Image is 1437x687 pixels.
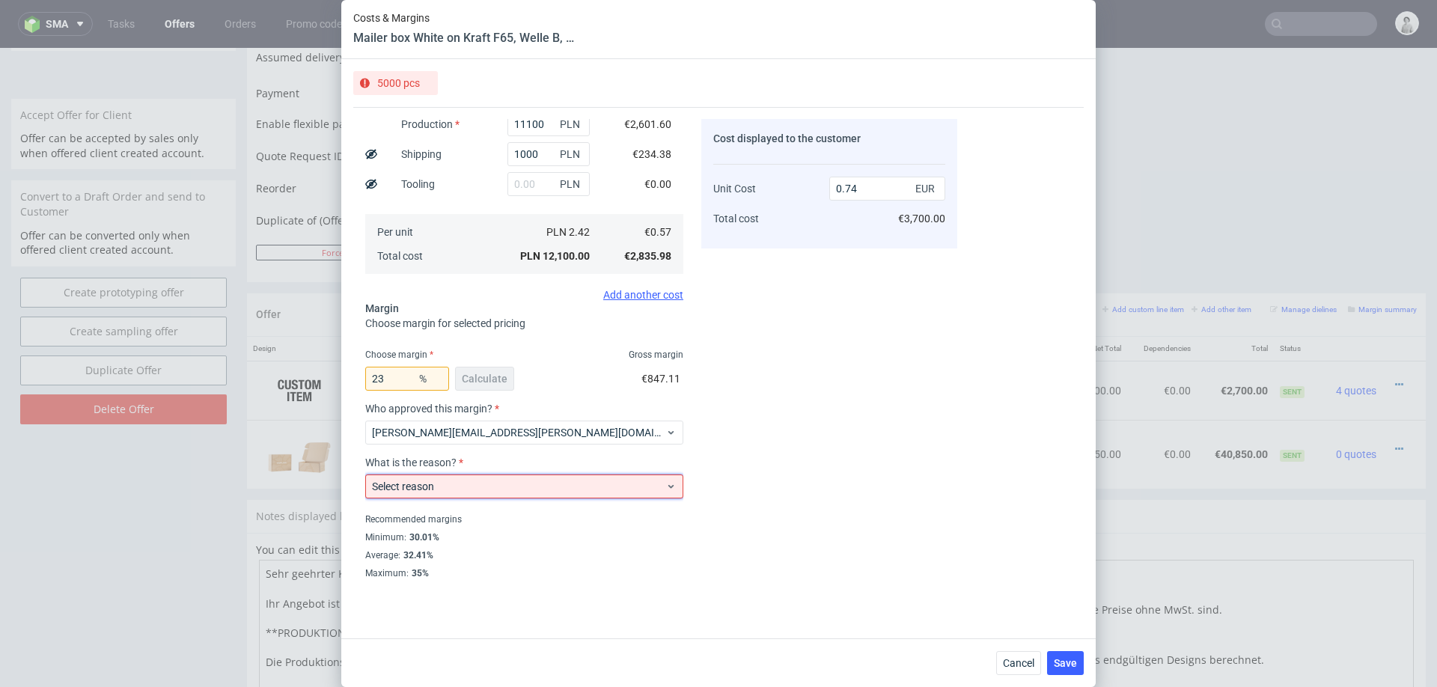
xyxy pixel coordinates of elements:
[1270,257,1337,266] small: Manage dielines
[1192,257,1251,266] small: Add other item
[417,289,958,314] th: Name
[423,400,631,415] span: Mailer box White on Kraft F65, Welle B, Digital
[20,269,227,299] a: Create sampling offer
[1197,372,1274,441] td: €40,850.00
[507,112,590,136] input: 0.00
[1102,257,1184,266] small: Add custom line item
[365,457,683,468] label: What is the reason?
[423,398,952,414] div: • Packhelp Zapier • White • Eco • No foil
[1280,402,1305,414] span: Sent
[423,353,483,364] span: Source:
[624,250,671,262] span: €2,835.98
[1127,289,1197,314] th: Dependencies
[1348,257,1417,266] small: Margin summary
[557,174,587,195] span: PLN
[262,378,337,435] img: 14386304-your-logo-mailerbox-f-56-onecolourwhite-kraft-outside
[377,226,413,238] span: Per unit
[494,162,805,183] input: Only numbers
[256,67,480,96] td: Enable flexible payments
[409,567,429,579] div: 35%
[958,289,1001,314] th: Quant.
[1050,372,1127,441] td: €40,850.00
[353,30,578,46] header: Mailer box White on Kraft F65, Welle B, Digital
[1050,313,1127,372] td: €2,700.00
[406,531,439,543] div: 30.01%
[735,197,816,213] input: Save
[1004,257,1095,266] small: Add line item from VMA
[958,372,1001,441] td: 5000
[401,118,460,130] label: Production
[388,71,400,83] img: Hokodo
[256,160,480,195] td: Duplicate of (Offer ID)
[1336,400,1376,412] span: 0 quotes
[11,51,236,84] div: Accept Offer for Client
[262,324,337,361] img: ico-item-custom-a8f9c3db6a5631ce2f509e228e8b95abde266dc4376634de7b166047de09ff05.png
[20,346,227,376] input: Delete Offer
[365,317,525,329] span: Choose margin for selected pricing
[20,83,227,112] p: Offer can be accepted by sales only when offered client created account.
[557,114,587,135] span: PLN
[1127,313,1197,372] td: €0.00
[912,178,942,199] span: EUR
[624,118,671,130] span: €2,601.60
[483,34,816,55] button: Single payment (default)
[713,213,759,225] span: Total cost
[507,142,590,166] input: 0.00
[400,549,433,561] div: 32.41%
[507,172,590,196] input: 0.00
[416,368,446,389] span: %
[453,353,483,364] a: CBLW-3
[256,96,480,131] td: Quote Request ID
[372,425,665,440] span: [PERSON_NAME][EMAIL_ADDRESS][PERSON_NAME][DOMAIN_NAME]
[644,178,671,190] span: €0.00
[423,320,952,366] div: Boxesflow • Custom
[256,131,480,160] td: Reorder
[11,132,236,180] div: Convert to a Draft Order and send to Customer
[1047,651,1084,675] button: Save
[372,480,434,492] label: Select reason
[1050,289,1127,314] th: Net Total
[365,302,399,314] span: Margin
[366,337,402,349] strong: 770828
[1003,658,1034,668] span: Cancel
[360,289,417,314] th: ID
[20,180,227,210] p: Offer can be converted only when offered client created account.
[958,313,1001,372] td: 5000
[365,289,683,301] div: Add another cost
[1001,313,1050,372] td: €0.54
[365,403,683,415] label: Who approved this margin?
[713,132,861,144] span: Cost displayed to the customer
[256,33,480,67] td: Payment
[401,178,435,190] label: Tooling
[366,400,402,412] strong: 771012
[557,144,587,165] span: PLN
[641,373,680,385] span: €847.11
[20,308,227,338] a: Duplicate Offer
[1336,337,1376,349] span: 4 quotes
[1197,289,1274,314] th: Total
[365,564,683,579] div: Maximum :
[650,323,704,335] span: SPEC- 216569
[353,12,578,24] span: Costs & Margins
[247,289,360,314] th: Design
[1001,289,1050,314] th: Unit Price
[423,320,647,335] span: Fefco 427 (mailer box), Welle B, Druck von Aussen
[247,452,1426,485] div: Notes displayed below the Offer
[927,257,996,266] small: Add PIM line item
[1197,313,1274,372] td: €2,700.00
[1127,372,1197,441] td: €0.00
[1274,289,1321,314] th: Status
[256,260,281,272] span: Offer
[401,148,442,160] label: Shipping
[629,349,683,361] span: Gross margin
[377,77,420,89] span: 5000 pcs
[546,226,590,238] span: PLN 2.42
[713,183,756,195] span: Unit Cost
[365,510,683,528] div: Recommended margins
[365,528,683,546] div: Minimum :
[644,226,671,238] span: €0.57
[811,401,866,413] span: SPEC- 216669
[377,250,423,262] span: Total cost
[256,197,457,213] button: Force CRM resync
[365,349,433,360] label: Choose margin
